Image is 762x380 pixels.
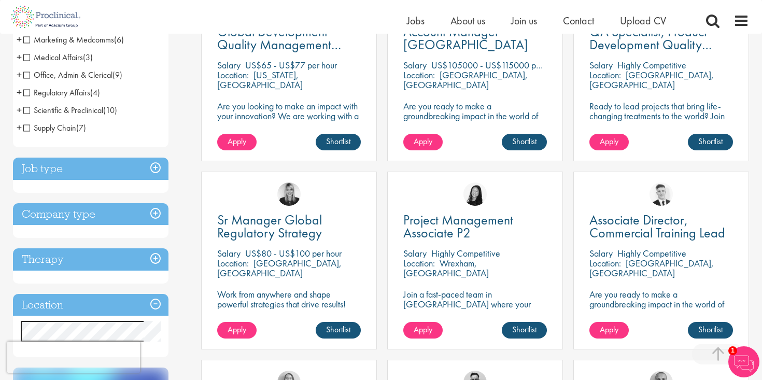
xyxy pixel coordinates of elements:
[589,25,733,51] a: QA Specialist, Product Development Quality (PDQ)
[17,32,22,47] span: +
[589,257,621,269] span: Location:
[589,69,714,91] p: [GEOGRAPHIC_DATA], [GEOGRAPHIC_DATA]
[589,257,714,279] p: [GEOGRAPHIC_DATA], [GEOGRAPHIC_DATA]
[217,214,361,240] a: Sr Manager Global Regulatory Strategy
[228,324,246,335] span: Apply
[403,322,443,339] a: Apply
[217,247,241,259] span: Salary
[277,182,301,206] img: Janelle Jones
[728,346,737,355] span: 1
[114,34,124,45] span: (6)
[511,14,537,27] a: Join us
[589,69,621,81] span: Location:
[217,59,241,71] span: Salary
[217,134,257,150] a: Apply
[17,49,22,65] span: +
[83,52,93,63] span: (3)
[600,324,618,335] span: Apply
[450,14,485,27] a: About us
[7,342,140,373] iframe: reCAPTCHA
[217,101,361,150] p: Are you looking to make an impact with your innovation? We are working with a well-established ph...
[589,134,629,150] a: Apply
[463,182,487,206] a: Numhom Sudsok
[617,59,686,71] p: Highly Competitive
[76,122,86,133] span: (7)
[217,289,361,339] p: Work from anywhere and shape powerful strategies that drive results! Enjoy the freedom of remote ...
[23,87,100,98] span: Regulatory Affairs
[13,294,168,316] h3: Location
[414,136,432,147] span: Apply
[316,322,361,339] a: Shortlist
[589,214,733,240] a: Associate Director, Commercial Training Lead
[217,69,249,81] span: Location:
[403,69,528,91] p: [GEOGRAPHIC_DATA], [GEOGRAPHIC_DATA]
[23,105,103,116] span: Scientific & Preclinical
[431,247,500,259] p: Highly Competitive
[23,105,117,116] span: Scientific & Preclinical
[403,59,427,71] span: Salary
[228,136,246,147] span: Apply
[650,182,673,206] a: Nicolas Daniel
[23,69,112,80] span: Office, Admin & Clerical
[589,59,613,71] span: Salary
[431,59,569,71] p: US$105000 - US$115000 per annum
[403,214,547,240] a: Project Management Associate P2
[589,211,725,242] span: Associate Director, Commercial Training Lead
[245,247,342,259] p: US$80 - US$100 per hour
[589,101,733,150] p: Ready to lead projects that bring life-changing treatments to the world? Join our client at the f...
[13,248,168,271] h3: Therapy
[13,203,168,226] h3: Company type
[90,87,100,98] span: (4)
[103,105,117,116] span: (10)
[217,69,303,91] p: [US_STATE], [GEOGRAPHIC_DATA]
[688,134,733,150] a: Shortlist
[502,134,547,150] a: Shortlist
[403,257,489,279] p: Wrexham, [GEOGRAPHIC_DATA]
[403,211,513,242] span: Project Management Associate P2
[17,67,22,82] span: +
[728,346,759,377] img: Chatbot
[620,14,666,27] a: Upload CV
[600,136,618,147] span: Apply
[589,23,712,66] span: QA Specialist, Product Development Quality (PDQ)
[563,14,594,27] a: Contact
[403,23,528,53] span: Account Manager - [GEOGRAPHIC_DATA]
[403,25,547,51] a: Account Manager - [GEOGRAPHIC_DATA]
[112,69,122,80] span: (9)
[217,257,342,279] p: [GEOGRAPHIC_DATA], [GEOGRAPHIC_DATA]
[23,52,83,63] span: Medical Affairs
[403,247,427,259] span: Salary
[688,322,733,339] a: Shortlist
[23,34,114,45] span: Marketing & Medcomms
[403,289,547,339] p: Join a fast-paced team in [GEOGRAPHIC_DATA] where your project skills and scientific savvy drive ...
[403,101,547,150] p: Are you ready to make a groundbreaking impact in the world of biotechnology? Join a growing compa...
[17,120,22,135] span: +
[217,25,361,51] a: Global Development Quality Management (GCP)
[589,322,629,339] a: Apply
[17,102,22,118] span: +
[403,134,443,150] a: Apply
[403,257,435,269] span: Location:
[13,158,168,180] h3: Job type
[589,247,613,259] span: Salary
[217,322,257,339] a: Apply
[502,322,547,339] a: Shortlist
[589,289,733,339] p: Are you ready to make a groundbreaking impact in the world of biotechnology? Join a growing compa...
[407,14,425,27] a: Jobs
[316,134,361,150] a: Shortlist
[23,34,124,45] span: Marketing & Medcomms
[245,59,337,71] p: US$65 - US$77 per hour
[23,52,93,63] span: Medical Affairs
[414,324,432,335] span: Apply
[617,247,686,259] p: Highly Competitive
[23,122,86,133] span: Supply Chain
[217,23,341,66] span: Global Development Quality Management (GCP)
